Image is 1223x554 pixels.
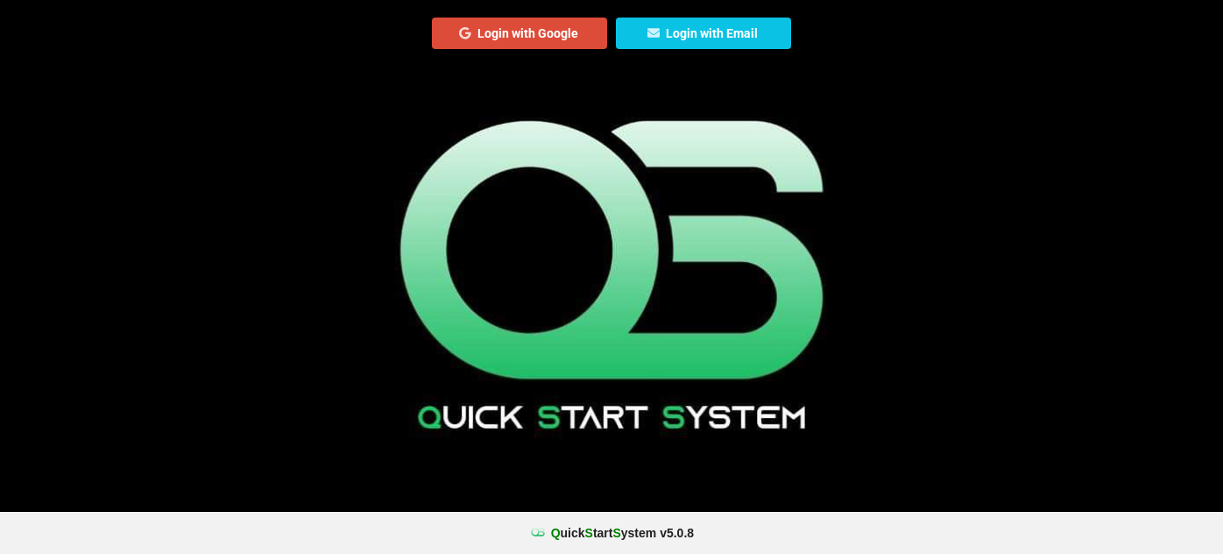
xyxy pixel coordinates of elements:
span: Q [551,526,561,540]
button: Login with Google [432,18,607,49]
img: favicon.ico [529,524,547,542]
b: uick tart ystem v 5.0.8 [551,524,694,542]
button: Login with Email [616,18,791,49]
span: S [612,526,620,540]
span: S [585,526,593,540]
